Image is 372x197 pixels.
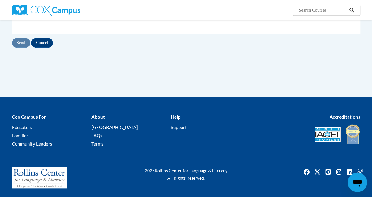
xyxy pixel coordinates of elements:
a: Twitter [312,167,322,177]
a: Terms [91,141,103,147]
a: Instagram [334,167,344,177]
img: IDA® Accredited [345,124,360,145]
a: Pinterest [323,167,333,177]
span: 2025 [145,168,155,173]
b: Cox Campus For [12,114,46,120]
a: Cox Campus [12,5,122,16]
img: Facebook group icon [355,167,365,177]
a: Support [171,125,186,130]
img: Twitter icon [312,167,322,177]
b: Accreditations [330,114,360,120]
img: Cox Campus [12,5,80,16]
img: LinkedIn icon [344,167,354,177]
a: Linkedin [344,167,354,177]
a: Families [12,133,29,138]
input: Search Courses [298,6,347,14]
iframe: Button to launch messaging window [348,173,367,192]
img: Rollins Center for Language & Literacy - A Program of the Atlanta Speech School [12,167,67,188]
a: Facebook [302,167,311,177]
a: FAQs [91,133,102,138]
a: Facebook Group [355,167,365,177]
b: Help [171,114,180,120]
img: Facebook icon [302,167,311,177]
img: Accredited IACET® Provider [315,127,341,142]
input: Cancel [31,38,53,48]
button: Search [347,6,356,14]
div: Rollins Center for Language & Literacy All Rights Reserved. [127,167,246,182]
a: Educators [12,125,32,130]
b: About [91,114,105,120]
a: Community Leaders [12,141,52,147]
img: Pinterest icon [323,167,333,177]
a: [GEOGRAPHIC_DATA] [91,125,138,130]
img: Instagram icon [334,167,344,177]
